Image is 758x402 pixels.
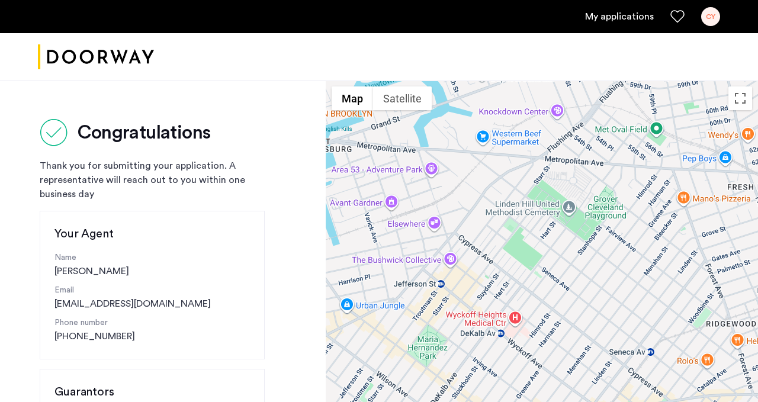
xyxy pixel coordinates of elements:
a: Cazamio logo [38,35,154,79]
button: Show satellite imagery [373,86,432,110]
h2: Congratulations [78,121,210,144]
a: Favorites [670,9,685,24]
p: Phone number [54,317,250,329]
p: Email [54,284,250,297]
div: [PERSON_NAME] [54,252,250,278]
p: Name [54,252,250,264]
h3: Guarantors [54,384,250,400]
button: Show street map [332,86,373,110]
div: CY [701,7,720,26]
h3: Your Agent [54,226,250,242]
a: [PHONE_NUMBER] [54,329,135,343]
div: Thank you for submitting your application. A representative will reach out to you within one busi... [40,159,265,201]
button: Toggle fullscreen view [728,86,752,110]
a: My application [585,9,654,24]
a: [EMAIL_ADDRESS][DOMAIN_NAME] [54,297,211,311]
img: logo [38,35,154,79]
